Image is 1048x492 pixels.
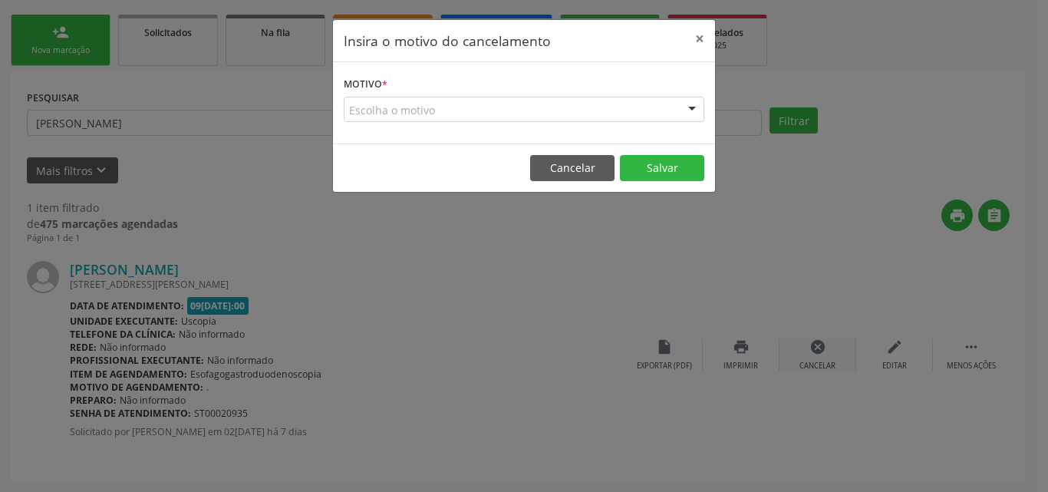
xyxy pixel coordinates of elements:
span: Escolha o motivo [349,102,435,118]
h5: Insira o motivo do cancelamento [344,31,551,51]
label: Motivo [344,73,387,97]
button: Cancelar [530,155,615,181]
button: Close [684,20,715,58]
button: Salvar [620,155,704,181]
